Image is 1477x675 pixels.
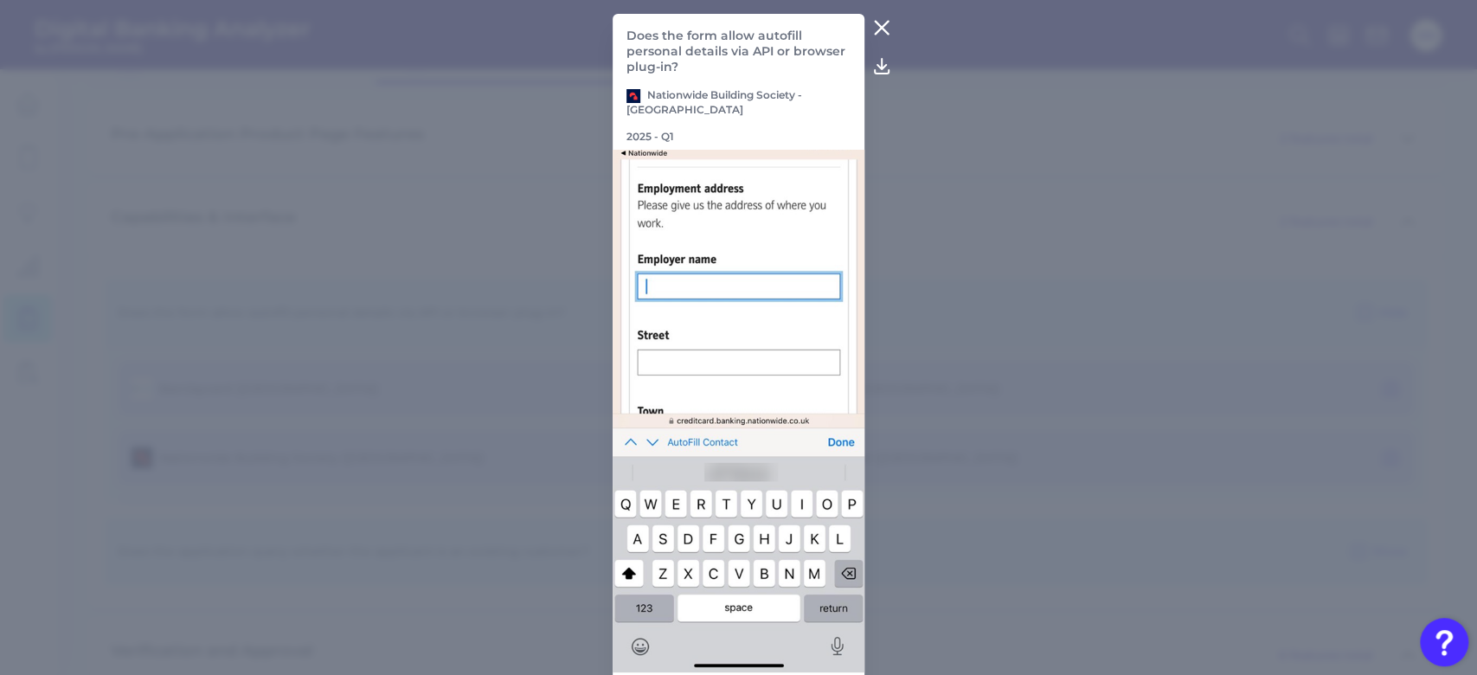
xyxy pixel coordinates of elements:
[626,28,851,74] p: Does the form allow autofill personal details via API or browser plug-in?
[626,89,640,103] img: Nationwide Building Society
[626,88,851,116] p: Nationwide Building Society - [GEOGRAPHIC_DATA]
[613,150,865,672] img: autofill_Nationwide_CC_ONB_Q1_2025-241.png
[626,130,674,143] p: 2025 - Q1
[1420,618,1468,666] button: Open Resource Center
